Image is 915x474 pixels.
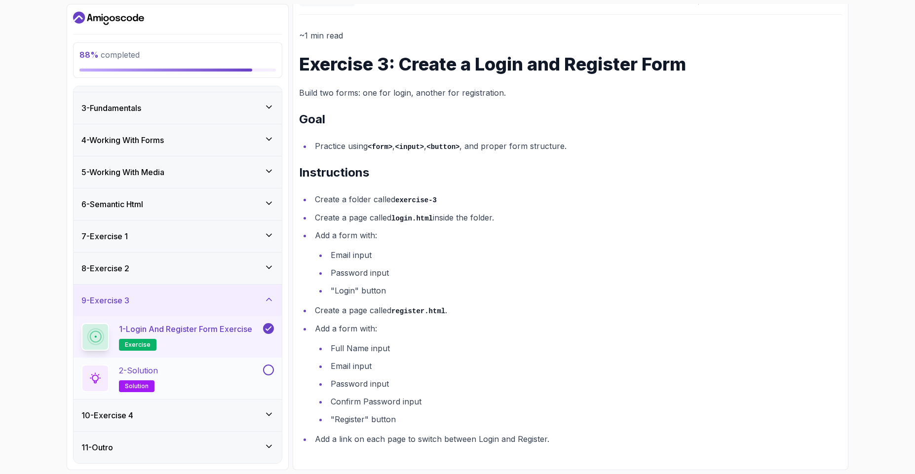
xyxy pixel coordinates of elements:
[395,143,424,151] code: <input>
[74,253,282,284] button: 8-Exercise 2
[299,165,842,181] h2: Instructions
[312,303,842,318] li: Create a page called .
[328,248,842,262] li: Email input
[328,377,842,391] li: Password input
[391,307,445,315] code: register.html
[395,196,437,204] code: exercise-3
[368,143,392,151] code: <form>
[74,285,282,316] button: 9-Exercise 3
[81,102,141,114] h3: 3 - Fundamentals
[299,111,842,127] h2: Goal
[328,284,842,297] li: "Login" button
[328,341,842,355] li: Full Name input
[426,143,459,151] code: <button>
[391,215,433,222] code: login.html
[79,50,99,60] span: 88 %
[299,29,842,42] p: ~1 min read
[81,134,164,146] h3: 4 - Working With Forms
[73,10,144,26] a: Dashboard
[312,139,842,153] li: Practice using , , , and proper form structure.
[328,359,842,373] li: Email input
[74,188,282,220] button: 6-Semantic Html
[328,266,842,280] li: Password input
[79,50,140,60] span: completed
[328,412,842,426] li: "Register" button
[125,341,151,349] span: exercise
[74,156,282,188] button: 5-Working With Media
[328,395,842,408] li: Confirm Password input
[81,409,133,421] h3: 10 - Exercise 4
[81,441,113,453] h3: 11 - Outro
[74,124,282,156] button: 4-Working With Forms
[312,228,842,297] li: Add a form with:
[119,365,158,376] p: 2 - Solution
[74,400,282,431] button: 10-Exercise 4
[81,262,129,274] h3: 8 - Exercise 2
[81,198,143,210] h3: 6 - Semantic Html
[119,323,252,335] p: 1 - Login and Register Form Exercise
[74,92,282,124] button: 3-Fundamentals
[299,86,842,100] p: Build two forms: one for login, another for registration.
[312,211,842,225] li: Create a page called inside the folder.
[81,230,128,242] h3: 7 - Exercise 1
[81,323,274,351] button: 1-Login and Register Form Exerciseexercise
[74,432,282,463] button: 11-Outro
[81,365,274,392] button: 2-Solutionsolution
[299,54,842,74] h1: Exercise 3: Create a Login and Register Form
[125,382,149,390] span: solution
[74,220,282,252] button: 7-Exercise 1
[81,166,164,178] h3: 5 - Working With Media
[312,432,842,446] li: Add a link on each page to switch between Login and Register.
[81,294,129,306] h3: 9 - Exercise 3
[312,322,842,426] li: Add a form with:
[312,192,842,207] li: Create a folder called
